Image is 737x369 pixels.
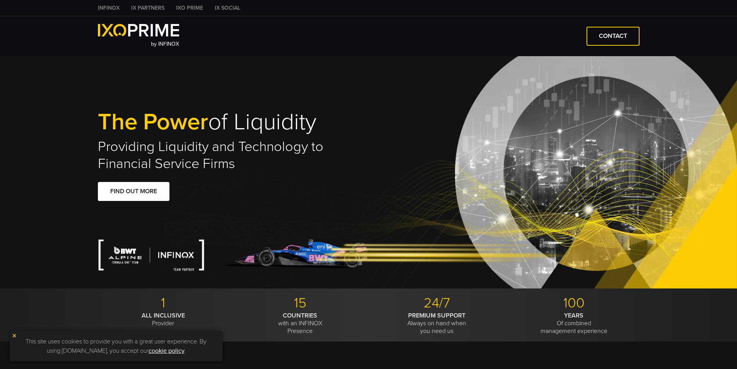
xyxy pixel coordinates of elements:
[125,4,170,12] a: IX PARTNERS
[98,110,369,134] h1: of Liquidity
[98,24,180,48] a: by INFINOX
[149,347,185,355] a: cookie policy
[587,27,640,46] a: CONTACT
[98,108,208,136] span: The Power
[371,295,503,312] p: 24/7
[98,312,229,327] p: Provider
[508,312,640,335] p: Of combined management experience
[408,312,465,319] strong: PREMIUM SUPPORT
[98,182,169,201] a: FIND OUT MORE
[142,312,185,319] strong: ALL INCLUSIVE
[209,4,246,12] a: IX SOCIAL
[234,312,366,335] p: with an INFINOX Presence
[234,295,366,312] p: 15
[12,333,17,338] img: yellow close icon
[98,295,229,312] p: 1
[98,138,369,172] h2: Providing Liquidity and Technology to Financial Service Firms
[508,295,640,312] p: 100
[14,335,219,357] p: This site uses cookies to provide you with a great user experience. By using [DOMAIN_NAME], you a...
[371,312,503,335] p: Always on hand when you need us
[151,41,179,47] span: by INFINOX
[170,4,209,12] a: IXO PRIME
[283,312,317,319] strong: COUNTRIES
[92,4,125,12] a: INFINOX
[564,312,583,319] strong: YEARS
